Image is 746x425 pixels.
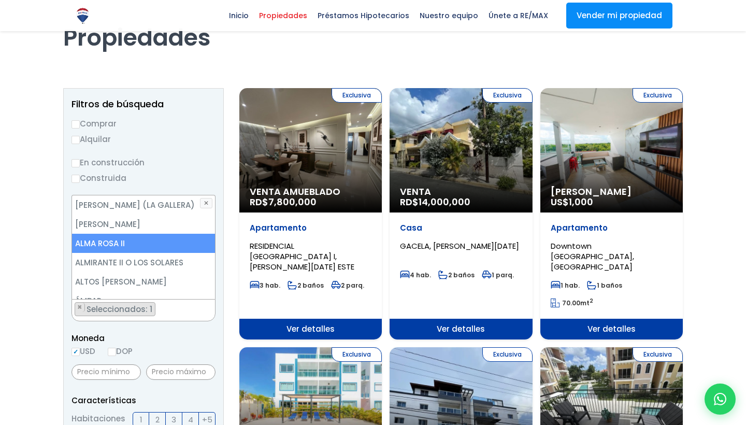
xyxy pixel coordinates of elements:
span: US$ [551,195,593,208]
input: En construcción [71,159,80,167]
span: Únete a RE/MAX [483,8,553,23]
li: ALMA ROSA II [72,234,215,253]
label: Comprar [71,117,216,130]
span: 1,000 [569,195,593,208]
li: [PERSON_NAME] [72,215,215,234]
a: Exclusiva Venta Amueblado RD$7,800,000 Apartamento RESIDENCIAL [GEOGRAPHIC_DATA] I, [PERSON_NAME]... [239,88,382,339]
span: Exclusiva [633,347,683,362]
span: Moneda [71,332,216,345]
label: Construida [71,172,216,185]
label: DOP [108,345,133,358]
p: Apartamento [551,223,672,233]
span: Downtown [GEOGRAPHIC_DATA], [GEOGRAPHIC_DATA] [551,240,634,272]
span: [PERSON_NAME] [551,187,672,197]
p: Casa [400,223,522,233]
li: ALMA ROSA II [75,302,155,316]
label: USD [71,345,95,358]
a: Exclusiva [PERSON_NAME] US$1,000 Apartamento Downtown [GEOGRAPHIC_DATA], [GEOGRAPHIC_DATA] 1 hab.... [540,88,683,339]
span: 2 parq. [331,281,364,290]
span: mt [551,299,593,307]
input: Construida [71,175,80,183]
span: Ver detalles [239,319,382,339]
span: 70.00 [562,299,580,307]
button: Remove item [75,303,85,312]
li: ALTOS [PERSON_NAME] [72,272,215,291]
li: ALMIRANTE II O LOS SOLARES [72,253,215,272]
sup: 2 [590,297,593,305]
span: Inicio [224,8,254,23]
span: RESIDENCIAL [GEOGRAPHIC_DATA] I, [PERSON_NAME][DATE] ESTE [250,240,354,272]
span: 1 hab. [551,281,580,290]
input: DOP [108,348,116,356]
li: ÁMBAR [72,291,215,310]
span: 2 baños [288,281,324,290]
input: Precio mínimo [71,364,141,380]
span: RD$ [250,195,317,208]
span: Seleccionados: 1 [85,304,155,315]
span: Ver detalles [540,319,683,339]
label: Alquilar [71,133,216,146]
span: 7,800,000 [268,195,317,208]
a: Exclusiva Venta RD$14,000,000 Casa GACELA, [PERSON_NAME][DATE] 4 hab. 2 baños 1 parq. Ver detalles [390,88,532,339]
span: RD$ [400,195,470,208]
input: USD [71,348,80,356]
textarea: Search [72,300,78,322]
span: Venta Amueblado [250,187,371,197]
p: Características [71,394,216,407]
span: GACELA, [PERSON_NAME][DATE] [400,240,519,251]
input: Precio máximo [146,364,216,380]
button: Remove all items [204,302,210,313]
li: [PERSON_NAME] (LA GALLERA) [72,195,215,215]
span: 1 parq. [482,271,514,279]
span: Venta [400,187,522,197]
span: Propiedades [254,8,312,23]
input: Alquilar [71,136,80,144]
span: 14,000,000 [419,195,470,208]
span: Exclusiva [633,88,683,103]
span: 1 baños [587,281,622,290]
label: En construcción [71,156,216,169]
span: Exclusiva [482,88,533,103]
span: 4 hab. [400,271,431,279]
span: Exclusiva [332,347,382,362]
span: × [204,303,209,312]
a: Vender mi propiedad [566,3,672,29]
span: Exclusiva [332,88,382,103]
button: ✕ [200,198,212,208]
h2: Filtros de búsqueda [71,99,216,109]
span: 2 baños [438,271,475,279]
p: Apartamento [250,223,371,233]
span: 3 hab. [250,281,280,290]
span: Ver detalles [390,319,532,339]
input: Comprar [71,120,80,129]
img: Logo de REMAX [74,7,92,25]
span: Préstamos Hipotecarios [312,8,414,23]
span: Exclusiva [482,347,533,362]
span: Nuestro equipo [414,8,483,23]
span: × [77,303,82,312]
